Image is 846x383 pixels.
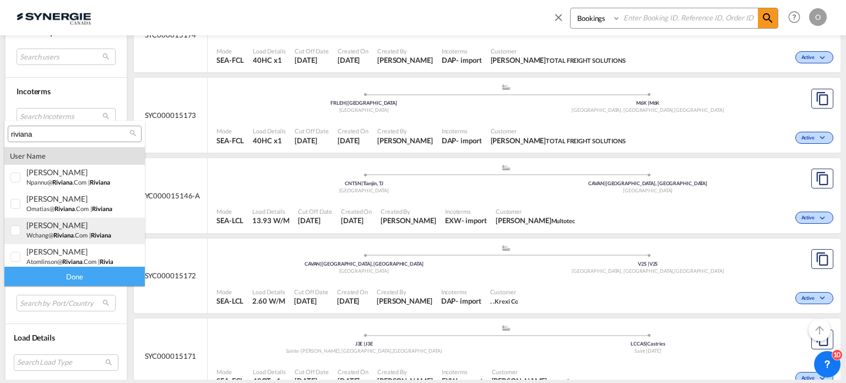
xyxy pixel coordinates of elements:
[62,258,83,265] span: riviana
[4,267,145,286] div: Done
[53,231,74,239] span: riviana
[98,258,120,265] small: |
[90,205,149,212] small: | foods canada
[26,247,113,256] div: anisha Tomlinson
[26,231,88,239] small: wchang@ .com
[26,179,86,186] small: npannu@ .com
[100,258,120,265] span: riviana
[91,231,111,239] span: riviana
[11,130,129,139] input: Search Customer Details
[26,168,113,177] div: nathaniel PANNU
[129,129,137,137] md-icon: icon-magnify
[26,220,113,230] div: wendy Chang
[90,179,110,186] span: riviana
[92,205,112,212] span: riviana
[52,179,73,186] span: riviana
[26,205,89,212] small: omatias@ .com
[88,179,110,186] small: |
[55,205,75,212] span: riviana
[26,258,96,265] small: atomlinson@ .com
[89,231,111,239] small: |
[26,194,113,203] div: faisal oliver Matias
[4,147,145,165] div: user name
